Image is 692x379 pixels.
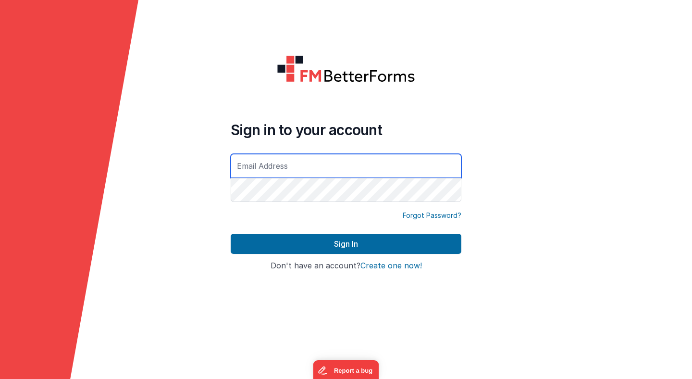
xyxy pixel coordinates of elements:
h4: Don't have an account? [231,262,461,270]
button: Create one now! [360,262,422,270]
input: Email Address [231,154,461,178]
a: Forgot Password? [403,211,461,220]
h4: Sign in to your account [231,121,461,139]
button: Sign In [231,234,461,254]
